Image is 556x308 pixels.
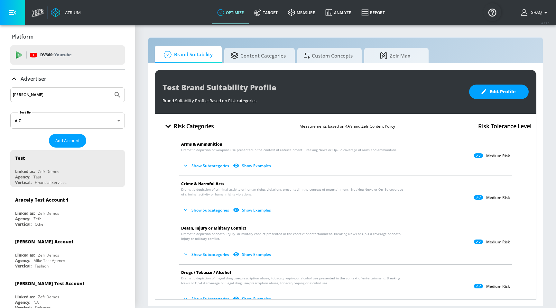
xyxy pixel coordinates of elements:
[181,205,232,215] button: Show Subcategories
[110,88,125,102] button: Submit Search
[15,300,30,305] div: Agency:
[181,270,231,275] span: Drugs / Tobacco / Alcohol
[35,222,45,227] div: Other
[174,122,214,131] h4: Risk Categories
[10,45,125,65] div: DV360: Youtube
[181,181,224,186] span: Crime & Harmful Acts
[15,263,32,269] div: Vertical:
[486,195,510,200] p: Medium Risk
[10,234,125,270] div: [PERSON_NAME] AccountLinked as:Zefr DemosAgency:Mike Test AgencyVertical:Fashion
[283,1,320,24] a: measure
[15,239,73,245] div: [PERSON_NAME] Account
[181,225,246,231] span: Death, Injury or Military Conflict
[478,122,531,131] h4: Risk Tolerance Level
[15,180,32,185] div: Vertical:
[10,192,125,229] div: Aracely Test Account 1Linked as:Zefr DemosAgency:ZefrVertical:Other
[55,137,80,144] span: Add Account
[35,263,49,269] div: Fashion
[162,95,463,104] div: Brand Suitability Profile: Based on Risk categories
[15,258,30,263] div: Agency:
[181,294,232,304] button: Show Subcategories
[54,51,71,58] p: Youtube
[181,231,404,241] span: Dramatic depiction of death, injury, or military conflict presented in the context of entertainme...
[10,150,125,187] div: TestLinked as:Zefr DemosAgency:TestVertical:Financial Services
[232,249,273,260] button: Show Examples
[212,1,249,24] a: optimize
[486,240,510,245] p: Medium Risk
[232,294,273,304] button: Show Examples
[181,141,222,147] span: Arms & Ammunition
[232,205,273,215] button: Show Examples
[469,85,529,99] button: Edit Profile
[33,174,41,180] div: Test
[181,249,232,260] button: Show Subcategories
[371,48,420,63] span: Zefr Max
[10,28,125,46] div: Platform
[15,174,30,180] div: Agency:
[15,211,35,216] div: Linked as:
[10,113,125,129] div: A-Z
[181,160,232,171] button: Show Subcategories
[15,252,35,258] div: Linked as:
[33,258,65,263] div: Mike Test Agency
[181,148,397,152] span: Dramatic depiction of weapons use presented in the context of entertainment. Breaking News or Op–...
[38,294,59,300] div: Zefr Demos
[62,10,81,15] div: Atrium
[51,8,81,17] a: Atrium
[33,300,39,305] div: NA
[161,47,213,62] span: Brand Suitability
[541,21,550,25] span: v 4.24.0
[33,216,41,222] div: Zefr
[486,153,510,159] p: Medium Risk
[231,48,286,63] span: Content Categories
[15,280,84,286] div: [PERSON_NAME] Test Account
[356,1,390,24] a: Report
[18,110,32,114] label: Sort By
[13,91,110,99] input: Search by name
[12,33,33,40] p: Platform
[521,9,550,16] button: Shaq
[160,119,217,134] button: Risk Categories
[483,3,501,21] button: Open Resource Center
[21,75,46,82] p: Advertiser
[232,160,273,171] button: Show Examples
[10,70,125,88] div: Advertiser
[35,180,67,185] div: Financial Services
[320,1,356,24] a: Analyze
[15,169,35,174] div: Linked as:
[300,123,395,130] p: Measurements based on 4A’s and Zefr Content Policy
[38,252,59,258] div: Zefr Demos
[482,88,516,96] span: Edit Profile
[249,1,283,24] a: Target
[15,294,35,300] div: Linked as:
[15,155,25,161] div: Test
[181,276,404,285] span: Dramatic depiction of illegal drug use/prescription abuse, tobacco, vaping or alcohol use present...
[38,169,59,174] div: Zefr Demos
[181,187,404,197] span: Dramatic depiction of criminal activity or human rights violations presented in the context of en...
[40,51,71,59] p: DV360:
[38,211,59,216] div: Zefr Demos
[49,134,86,148] button: Add Account
[304,48,353,63] span: Custom Concepts
[15,222,32,227] div: Vertical:
[15,216,30,222] div: Agency:
[486,284,510,289] p: Medium Risk
[15,197,69,203] div: Aracely Test Account 1
[528,10,542,15] span: login as: shaquille.huang@zefr.com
